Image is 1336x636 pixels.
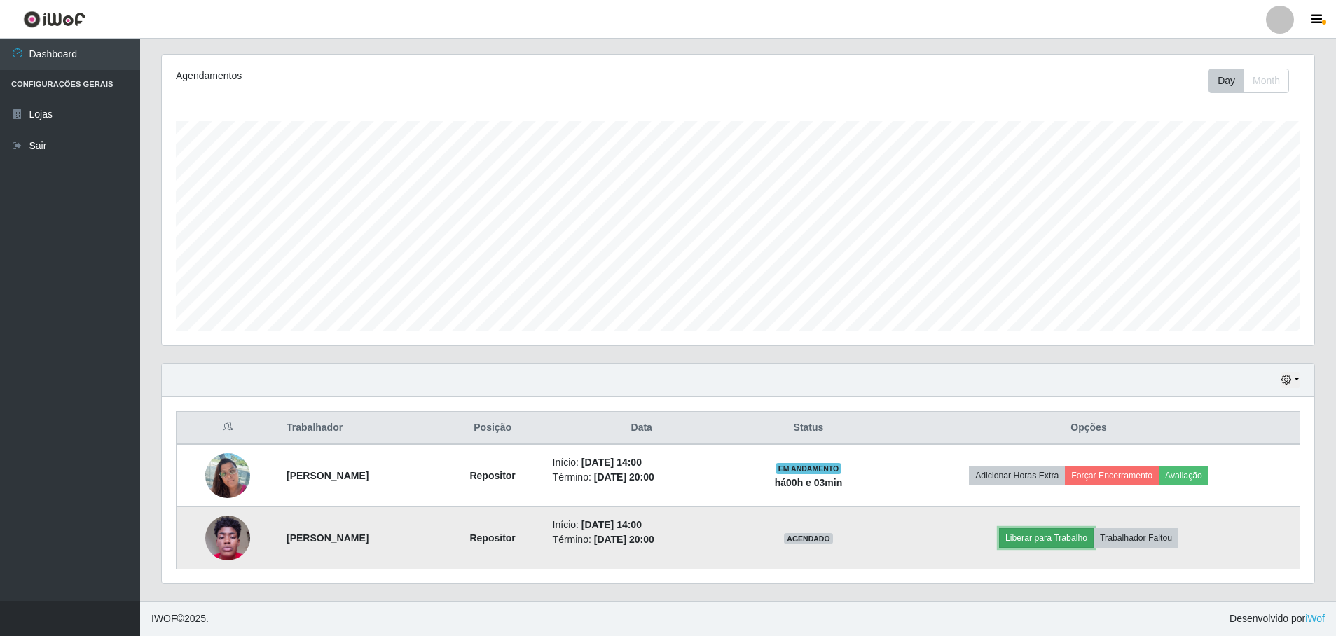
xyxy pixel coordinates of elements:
[1094,528,1178,548] button: Trabalhador Faltou
[176,69,632,83] div: Agendamentos
[441,412,544,445] th: Posição
[151,613,177,624] span: IWOF
[544,412,739,445] th: Data
[581,457,642,468] time: [DATE] 14:00
[553,532,731,547] li: Término:
[469,532,515,544] strong: Repositor
[553,455,731,470] li: Início:
[287,470,369,481] strong: [PERSON_NAME]
[151,611,209,626] span: © 2025 .
[776,463,842,474] span: EM ANDAMENTO
[553,470,731,485] li: Término:
[1065,466,1159,485] button: Forçar Encerramento
[1208,69,1289,93] div: First group
[1208,69,1244,93] button: Day
[581,519,642,530] time: [DATE] 14:00
[878,412,1300,445] th: Opções
[1305,613,1325,624] a: iWof
[469,470,515,481] strong: Repositor
[1230,611,1325,626] span: Desenvolvido por
[784,533,833,544] span: AGENDADO
[205,445,250,505] img: 1749309243937.jpeg
[594,471,654,483] time: [DATE] 20:00
[1208,69,1300,93] div: Toolbar with button groups
[287,532,369,544] strong: [PERSON_NAME]
[739,412,878,445] th: Status
[1159,466,1208,485] button: Avaliação
[553,518,731,532] li: Início:
[775,477,843,488] strong: há 00 h e 03 min
[1244,69,1289,93] button: Month
[969,466,1065,485] button: Adicionar Horas Extra
[23,11,85,28] img: CoreUI Logo
[594,534,654,545] time: [DATE] 20:00
[205,508,250,567] img: 1755089354711.jpeg
[999,528,1094,548] button: Liberar para Trabalho
[278,412,441,445] th: Trabalhador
